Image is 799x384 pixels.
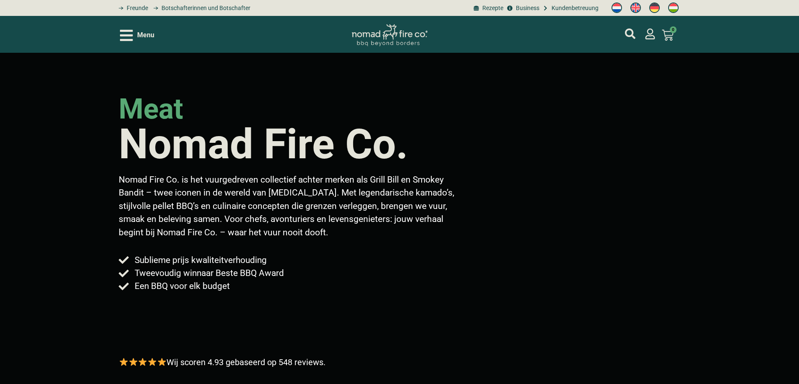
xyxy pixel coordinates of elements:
img: ⭐ [138,358,147,366]
span: Menu [137,30,154,40]
span: Rezepte [480,4,503,13]
img: Nomad Logo [352,24,427,46]
img: ⭐ [120,358,128,366]
span: Freunde [125,4,148,13]
h2: meat [119,95,183,123]
img: ⭐ [158,358,166,366]
span: Botschafterinnen und Botschafter [159,4,250,13]
a: Switch to Englisch [626,0,645,15]
a: 0 [652,24,684,46]
img: Ungarisch [668,3,679,13]
a: Switch to Ungarisch [664,0,683,15]
img: Deutsch [649,3,660,13]
a: grill bill klantenservice [541,4,599,13]
span: Een BBQ voor elk budget [133,280,230,293]
div: Open/Close Menu [120,28,154,43]
a: grill bill ambassadors [150,4,250,13]
p: Wij scoren 4.93 gebaseerd op 548 reviews. [119,356,325,369]
span: 0 [670,26,677,33]
span: Tweevoudig winnaar Beste BBQ Award [133,267,284,280]
a: mijn account [645,28,656,39]
a: Switch to Niederländisch [607,0,626,15]
img: Niederländisch [612,3,622,13]
h1: Nomad Fire Co. [119,124,408,165]
a: grill bill vrienden [116,4,148,13]
a: mijn account [625,28,635,39]
img: Englisch [630,3,641,13]
img: ⭐ [148,358,156,366]
img: ⭐ [129,358,138,366]
p: Nomad Fire Co. is het vuurgedreven collectief achter merken als Grill Bill en Smokey Bandit – twe... [119,173,461,240]
span: Kundenbetreuung [549,4,599,13]
span: Sublieme prijs kwaliteitverhouding [133,254,267,267]
a: grill bill zakeljk [505,4,539,13]
span: Business [514,4,539,13]
a: BBQ recepten [472,4,503,13]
